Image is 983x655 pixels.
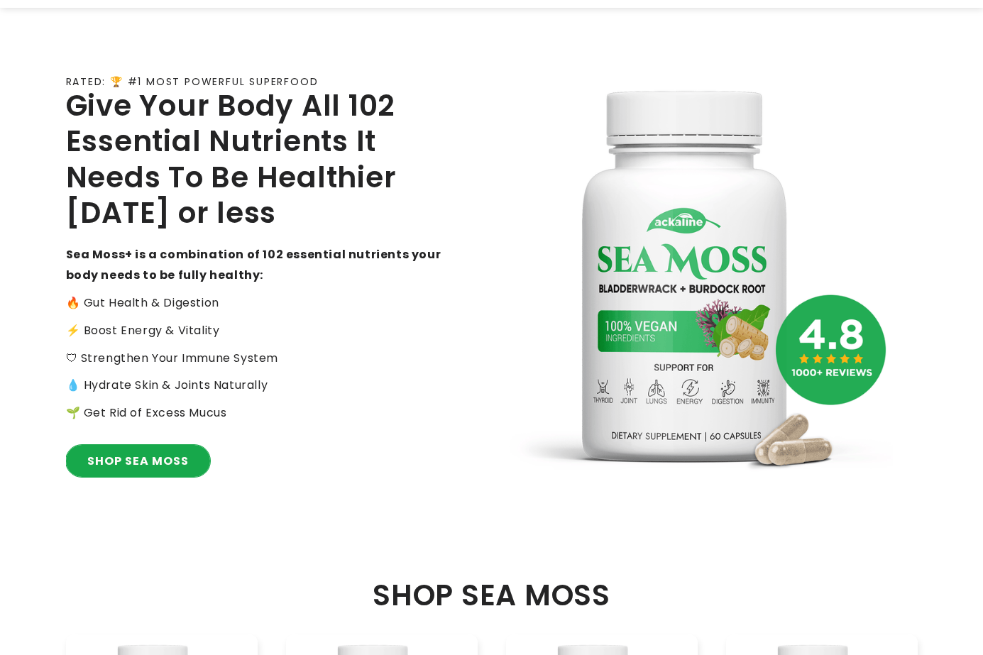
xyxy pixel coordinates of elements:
[66,88,442,231] h2: Give Your Body All 102 Essential Nutrients It Needs To Be Healthier [DATE] or less
[66,578,918,613] h2: SHOP SEA MOSS
[66,403,442,424] p: 🌱 Get Rid of Excess Mucus
[66,76,319,88] p: RATED: 🏆 #1 MOST POWERFUL SUPERFOOD
[66,293,442,314] p: 🔥 Gut Health & Digestion
[66,375,442,396] p: 💧 Hydrate Skin & Joints Naturally
[66,348,442,369] p: 🛡 Strengthen Your Immune System
[66,246,441,283] strong: Sea Moss+ is a combination of 102 essential nutrients your body needs to be fully healthy:
[66,445,210,477] a: SHOP SEA MOSS
[66,321,442,341] p: ⚡️ Boost Energy & Vitality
